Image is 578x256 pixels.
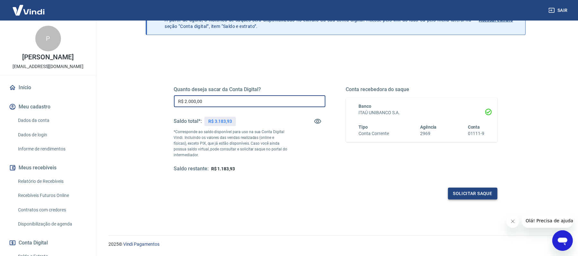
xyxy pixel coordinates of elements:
button: Meus recebíveis [8,161,88,175]
p: [PERSON_NAME] [22,54,73,61]
button: Solicitar saque [448,188,497,200]
p: *Corresponde ao saldo disponível para uso na sua Conta Digital Vindi. Incluindo os valores das ve... [174,129,288,158]
p: [EMAIL_ADDRESS][DOMAIN_NAME] [13,63,83,70]
h5: Quanto deseja sacar da Conta Digital? [174,86,325,93]
h5: Conta recebedora do saque [346,86,497,93]
h5: Saldo total*: [174,118,202,124]
span: Tipo [359,124,368,130]
a: Vindi Pagamentos [123,242,160,247]
span: Agência [420,124,437,130]
span: R$ 1.183,93 [211,166,235,171]
button: Meu cadastro [8,100,88,114]
a: Informe de rendimentos [15,142,88,156]
a: Relatório de Recebíveis [15,175,88,188]
h5: Saldo restante: [174,166,209,172]
button: Sair [547,4,570,16]
a: Dados de login [15,128,88,141]
iframe: Mensagem da empresa [522,214,573,228]
h6: 01111-9 [468,130,485,137]
div: P [35,26,61,51]
a: Dados da conta [15,114,88,127]
img: Vindi [8,0,49,20]
a: Contratos com credores [15,203,88,217]
p: R$ 3.183,93 [208,118,232,125]
span: Conta [468,124,480,130]
a: Recebíveis Futuros Online [15,189,88,202]
iframe: Botão para abrir a janela de mensagens [552,230,573,251]
a: Início [8,81,88,95]
p: 2025 © [108,241,563,248]
h6: ITAÚ UNIBANCO S.A. [359,109,485,116]
iframe: Fechar mensagem [506,215,519,228]
span: Olá! Precisa de ajuda? [4,4,54,10]
button: Conta Digital [8,236,88,250]
h6: Conta Corrente [359,130,389,137]
a: Disponibilização de agenda [15,218,88,231]
span: Banco [359,104,372,109]
h6: 2969 [420,130,437,137]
